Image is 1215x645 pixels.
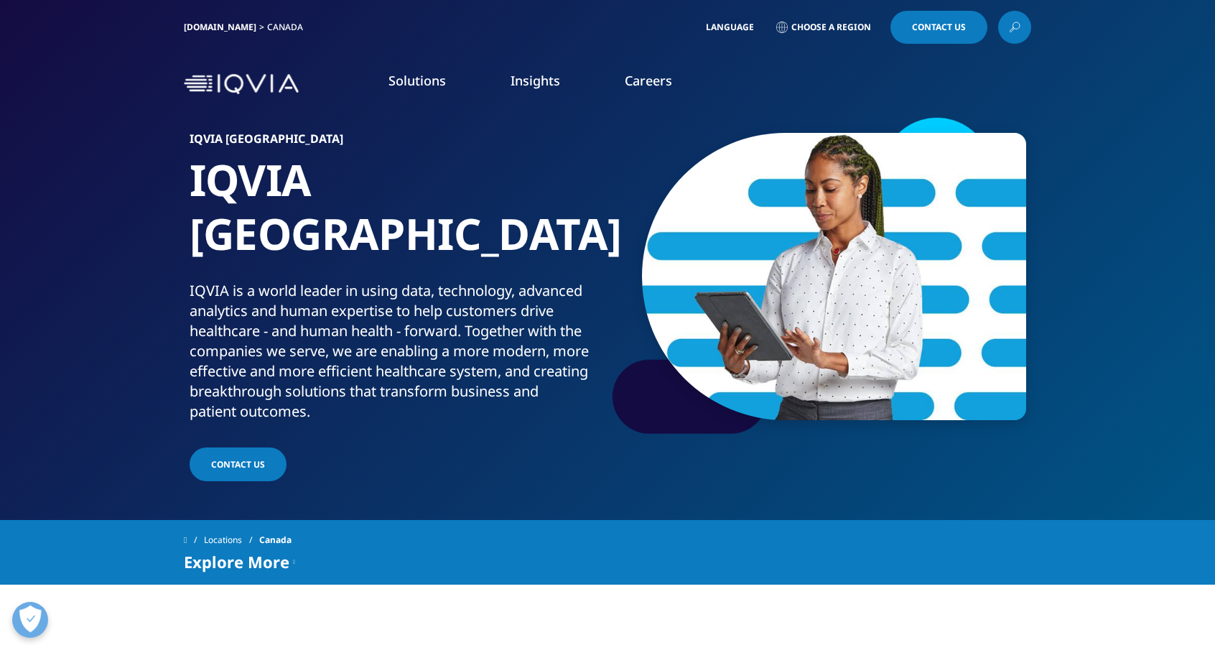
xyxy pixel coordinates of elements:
a: Careers [625,72,672,89]
span: Canada [259,527,292,553]
a: Contact Us [890,11,987,44]
div: Canada [267,22,309,33]
a: Locations [204,527,259,553]
a: Solutions [388,72,446,89]
h6: IQVIA [GEOGRAPHIC_DATA] [190,133,602,153]
div: IQVIA is a world leader in using data, technology, advanced analytics and human expertise to help... [190,281,602,422]
span: Contact Us [912,23,966,32]
a: Contact us [190,447,287,481]
nav: Primary [304,50,1031,118]
h1: IQVIA [GEOGRAPHIC_DATA] [190,153,602,281]
img: 9_rbuportraitoption.jpg [642,133,1026,420]
span: Contact us [211,458,265,470]
span: Explore More [184,553,289,570]
span: Language [706,22,754,33]
img: IQVIA Healthcare Information Technology and Pharma Clinical Research Company [184,74,299,95]
span: Choose a Region [791,22,871,33]
a: [DOMAIN_NAME] [184,21,256,33]
button: Open Preferences [12,602,48,638]
a: Insights [511,72,560,89]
